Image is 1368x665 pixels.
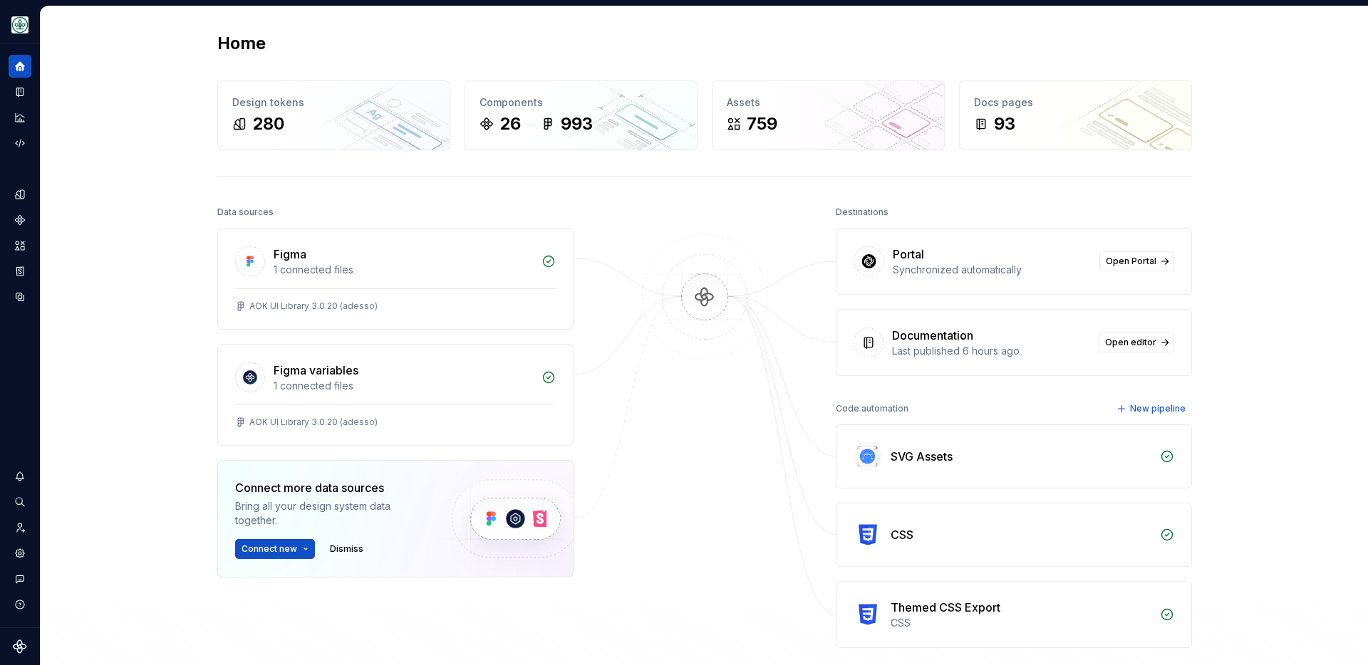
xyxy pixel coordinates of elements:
div: Last published 6 hours ago [892,344,1090,358]
span: New pipeline [1130,403,1186,414]
div: Figma [274,246,306,263]
a: Home [9,55,31,78]
img: df5db9ef-aba0-4771-bf51-9763b7497661.png [11,16,28,33]
div: Figma variables [274,362,358,379]
a: Components [9,209,31,231]
div: Docs pages [974,95,1177,110]
button: Dismiss [323,539,370,559]
div: Synchronized automatically [893,263,1091,277]
div: 993 [561,112,593,135]
a: Design tokens [9,183,31,206]
span: Connect new [242,543,297,555]
div: Themed CSS Export [891,599,1000,616]
a: Code automation [9,132,31,155]
div: Connect more data sources [235,479,427,496]
span: Dismiss [330,543,363,555]
div: Components [480,95,683,110]
div: Destinations [836,202,888,222]
button: Search ⌘K [9,491,31,513]
a: Analytics [9,106,31,129]
div: 759 [747,112,777,135]
button: New pipeline [1112,399,1192,419]
button: Notifications [9,465,31,488]
span: Open Portal [1106,256,1156,267]
div: SVG Assets [891,448,953,465]
div: AOK UI Library 3.0.20 (adesso) [249,417,378,428]
div: Documentation [892,327,973,344]
svg: Supernova Logo [13,639,27,654]
a: Assets [9,234,31,257]
div: Data sources [217,202,274,222]
a: Components26993 [465,80,698,150]
a: Figma1 connected filesAOK UI Library 3.0.20 (adesso) [217,228,574,330]
div: CSS [891,526,913,543]
a: Open Portal [1099,251,1174,271]
a: Docs pages93 [959,80,1192,150]
a: Storybook stories [9,260,31,283]
button: Connect new [235,539,315,559]
a: Assets759 [712,80,945,150]
div: 1 connected files [274,379,533,393]
div: 26 [499,112,521,135]
a: Invite team [9,516,31,539]
h2: Home [217,32,266,55]
div: Code automation [836,399,908,419]
div: Assets [727,95,930,110]
span: Open editor [1105,337,1156,348]
a: Design tokens280 [217,80,450,150]
a: Documentation [9,80,31,103]
div: 1 connected files [274,263,533,277]
a: Data sources [9,286,31,308]
div: 93 [994,112,1015,135]
div: Portal [893,246,924,263]
a: Settings [9,542,31,565]
button: Contact support [9,567,31,590]
a: Figma variables1 connected filesAOK UI Library 3.0.20 (adesso) [217,344,574,446]
div: Design tokens [232,95,435,110]
div: 280 [252,112,284,135]
div: Bring all your design system data together. [235,499,427,528]
div: CSS [891,616,1151,630]
a: Open editor [1099,332,1174,352]
div: AOK UI Library 3.0.20 (adesso) [249,300,378,312]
